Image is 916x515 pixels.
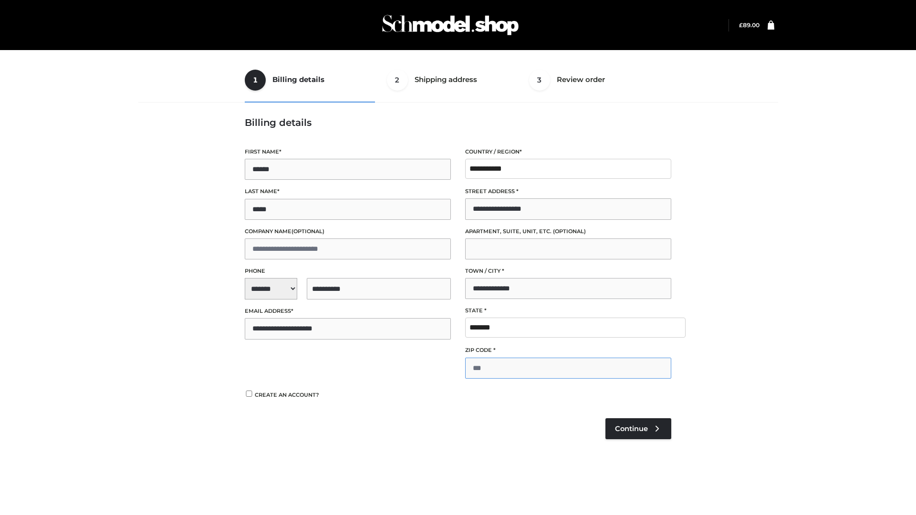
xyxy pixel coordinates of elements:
label: First name [245,147,451,156]
h3: Billing details [245,117,671,128]
label: Company name [245,227,451,236]
label: Last name [245,187,451,196]
label: Apartment, suite, unit, etc. [465,227,671,236]
label: Town / City [465,267,671,276]
span: (optional) [553,228,586,235]
label: Country / Region [465,147,671,156]
label: State [465,306,671,315]
label: Email address [245,307,451,316]
span: Continue [615,424,648,433]
span: £ [739,21,743,29]
input: Create an account? [245,391,253,397]
label: ZIP Code [465,346,671,355]
img: Schmodel Admin 964 [379,6,522,44]
label: Street address [465,187,671,196]
bdi: 89.00 [739,21,760,29]
span: (optional) [291,228,324,235]
label: Phone [245,267,451,276]
a: £89.00 [739,21,760,29]
a: Continue [605,418,671,439]
span: Create an account? [255,391,319,398]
